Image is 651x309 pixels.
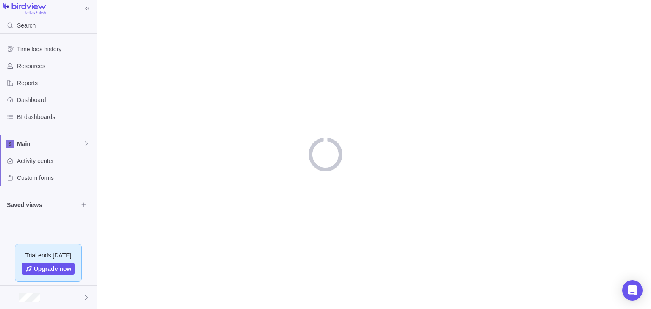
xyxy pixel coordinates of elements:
span: Upgrade now [34,265,72,273]
span: Custom forms [17,174,93,182]
span: Time logs history [17,45,93,53]
span: Saved views [7,201,78,209]
span: Main [17,140,83,148]
div: evil.com [5,292,15,303]
div: Open Intercom Messenger [622,280,643,301]
div: loading [309,138,342,171]
span: Resources [17,62,93,70]
span: Trial ends [DATE] [25,251,72,259]
span: Search [17,21,36,30]
span: Dashboard [17,96,93,104]
span: Activity center [17,157,93,165]
a: Upgrade now [22,263,75,275]
span: BI dashboards [17,113,93,121]
img: logo [3,3,46,14]
span: Browse views [78,199,90,211]
span: Reports [17,79,93,87]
